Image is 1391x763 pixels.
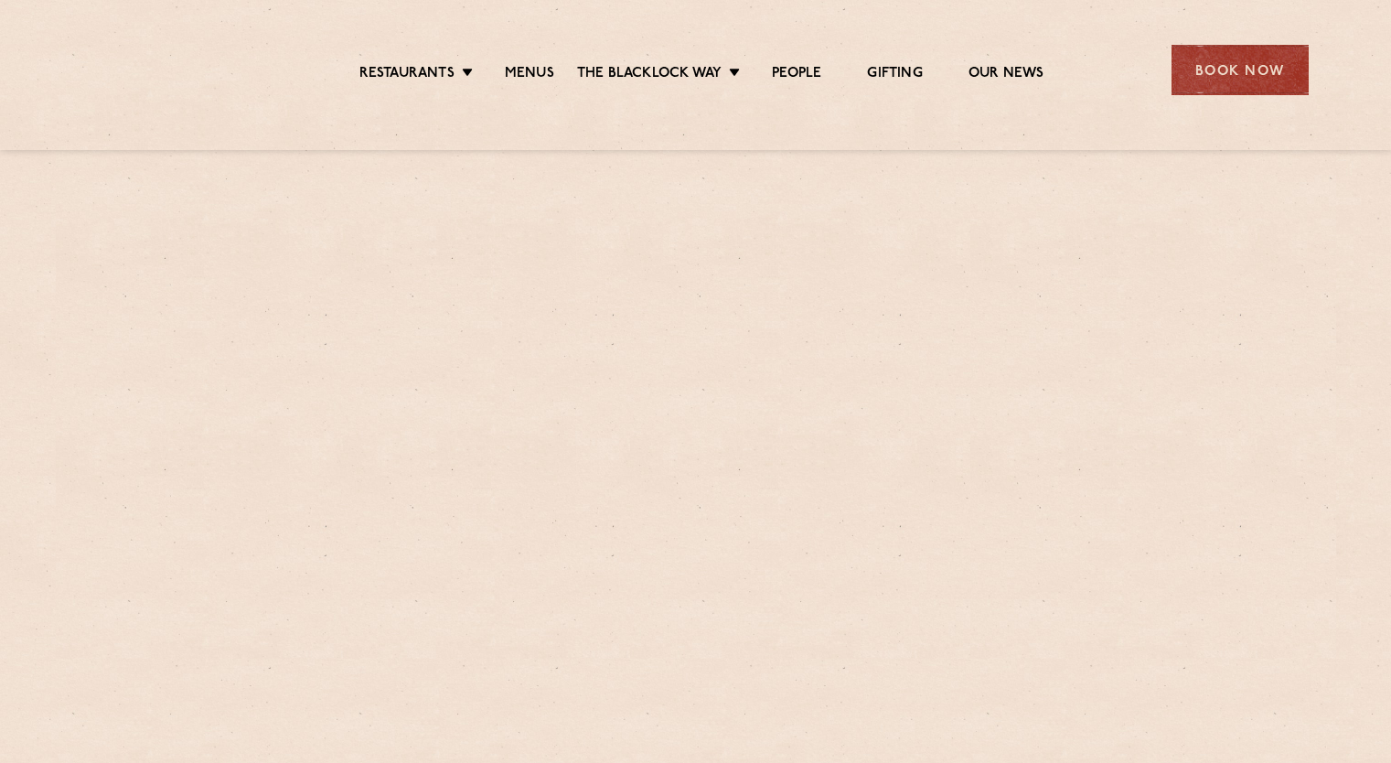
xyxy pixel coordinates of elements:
[83,17,241,123] img: svg%3E
[772,65,821,85] a: People
[867,65,922,85] a: Gifting
[968,65,1044,85] a: Our News
[577,65,722,85] a: The Blacklock Way
[505,65,554,85] a: Menus
[359,65,455,85] a: Restaurants
[1172,45,1309,95] div: Book Now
